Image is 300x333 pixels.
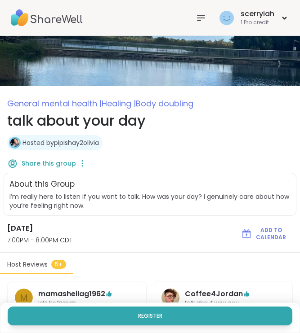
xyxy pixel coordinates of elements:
h1: talk about your day [7,110,293,131]
img: scerryiah [219,11,234,25]
span: Add to Calendar [254,227,288,241]
h3: [DATE] [7,223,222,234]
span: lets be friends [38,299,116,307]
a: m [15,289,33,315]
span: Share this group [22,159,76,168]
button: Register [8,307,292,325]
span: 7:00PM - 8:00PM CDT [7,236,222,245]
span: Body doubling [136,98,193,109]
img: pipishay2olivia [10,138,19,147]
span: Host Reviews [7,260,48,269]
div: scerryiah [241,9,274,19]
span: General mental health | [7,98,102,109]
button: Share this group [7,154,76,173]
span: talk about your day [185,299,262,307]
img: ShareWell Logomark [241,228,252,239]
a: Hosted bypipishay2olivia [22,138,99,147]
span: Healing | [102,98,136,109]
img: ShareWell Logomark [7,158,18,169]
div: 1 Pro credit [241,19,274,26]
a: Coffee4Jordan [185,289,243,299]
h2: About this Group [9,179,75,190]
img: ShareWell Nav Logo [11,2,83,34]
a: mamasheilag1962 [38,289,105,299]
span: Register [138,312,162,320]
button: Add to Calendar [237,224,293,243]
span: 5+ [51,260,66,269]
span: m [20,291,28,304]
span: I’m really here to listen if you want to talk. How was your day? I genuinely care about how you’r... [9,192,289,210]
a: Coffee4Jordan [161,289,179,315]
img: Coffee4Jordan [161,289,179,307]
